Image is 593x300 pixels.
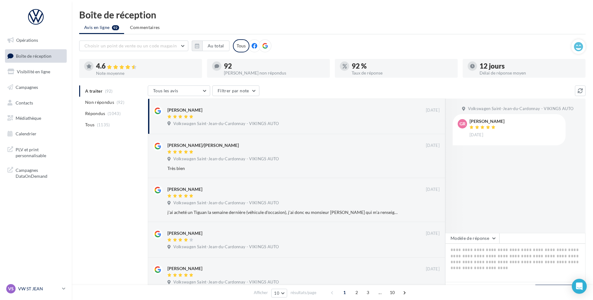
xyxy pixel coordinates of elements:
[85,122,94,128] span: Tous
[16,100,33,105] span: Contacts
[352,63,453,70] div: 92 %
[173,121,279,127] span: Volkswagen Saint-Jean-du-Cardonnay - VIKINGS AUTO
[4,34,68,47] a: Opérations
[167,209,399,215] div: j'ai acheté un Tiguan la semaine dernière (véhicule d'occasion), j'ai donc eu monsieur [PERSON_NA...
[96,63,197,70] div: 4.6
[387,288,398,298] span: 10
[117,100,124,105] span: (92)
[480,63,581,70] div: 12 jours
[16,145,64,159] span: PLV et print personnalisable
[167,142,239,148] div: [PERSON_NAME]/[PERSON_NAME]
[4,49,68,63] a: Boîte de réception
[167,265,202,272] div: [PERSON_NAME]
[79,41,188,51] button: Choisir un point de vente ou un code magasin
[85,99,114,105] span: Non répondus
[16,115,41,121] span: Médiathèque
[173,156,279,162] span: Volkswagen Saint-Jean-du-Cardonnay - VIKINGS AUTO
[85,110,105,117] span: Répondus
[426,108,440,113] span: [DATE]
[84,43,177,48] span: Choisir un point de vente ou un code magasin
[254,290,268,296] span: Afficher
[468,106,573,112] span: Volkswagen Saint-Jean-du-Cardonnay - VIKINGS AUTO
[16,166,64,179] span: Campagnes DataOnDemand
[8,286,14,292] span: VS
[202,41,229,51] button: Au total
[4,96,68,109] a: Contacts
[340,288,350,298] span: 1
[173,279,279,285] span: Volkswagen Saint-Jean-du-Cardonnay - VIKINGS AUTO
[363,288,373,298] span: 3
[426,187,440,192] span: [DATE]
[271,289,287,298] button: 10
[4,112,68,125] a: Médiathèque
[4,65,68,78] a: Visibilité en ligne
[426,231,440,236] span: [DATE]
[167,107,202,113] div: [PERSON_NAME]
[426,266,440,272] span: [DATE]
[96,71,197,75] div: Note moyenne
[460,121,465,127] span: Gr
[4,163,68,182] a: Campagnes DataOnDemand
[97,122,110,127] span: (1135)
[375,288,385,298] span: ...
[352,288,362,298] span: 2
[4,127,68,140] a: Calendrier
[148,85,210,96] button: Tous les avis
[173,244,279,250] span: Volkswagen Saint-Jean-du-Cardonnay - VIKINGS AUTO
[167,230,202,236] div: [PERSON_NAME]
[173,200,279,206] span: Volkswagen Saint-Jean-du-Cardonnay - VIKINGS AUTO
[167,165,399,172] div: Très bien
[572,279,587,294] div: Open Intercom Messenger
[79,10,586,19] div: Boîte de réception
[426,143,440,148] span: [DATE]
[16,37,38,43] span: Opérations
[4,143,68,161] a: PLV et print personnalisable
[17,69,50,74] span: Visibilité en ligne
[192,41,229,51] button: Au total
[4,81,68,94] a: Campagnes
[470,119,504,123] div: [PERSON_NAME]
[167,186,202,192] div: [PERSON_NAME]
[274,291,279,296] span: 10
[130,25,160,30] span: Commentaires
[5,283,67,295] a: VS VW ST JEAN
[224,63,325,70] div: 92
[108,111,121,116] span: (1043)
[224,71,325,75] div: [PERSON_NAME] non répondus
[291,290,316,296] span: résultats/page
[352,71,453,75] div: Taux de réponse
[153,88,178,93] span: Tous les avis
[470,132,483,138] span: [DATE]
[445,233,499,244] button: Modèle de réponse
[16,53,51,58] span: Boîte de réception
[212,85,259,96] button: Filtrer par note
[18,286,60,292] p: VW ST JEAN
[16,85,38,90] span: Campagnes
[480,71,581,75] div: Délai de réponse moyen
[16,131,36,136] span: Calendrier
[233,39,249,52] div: Tous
